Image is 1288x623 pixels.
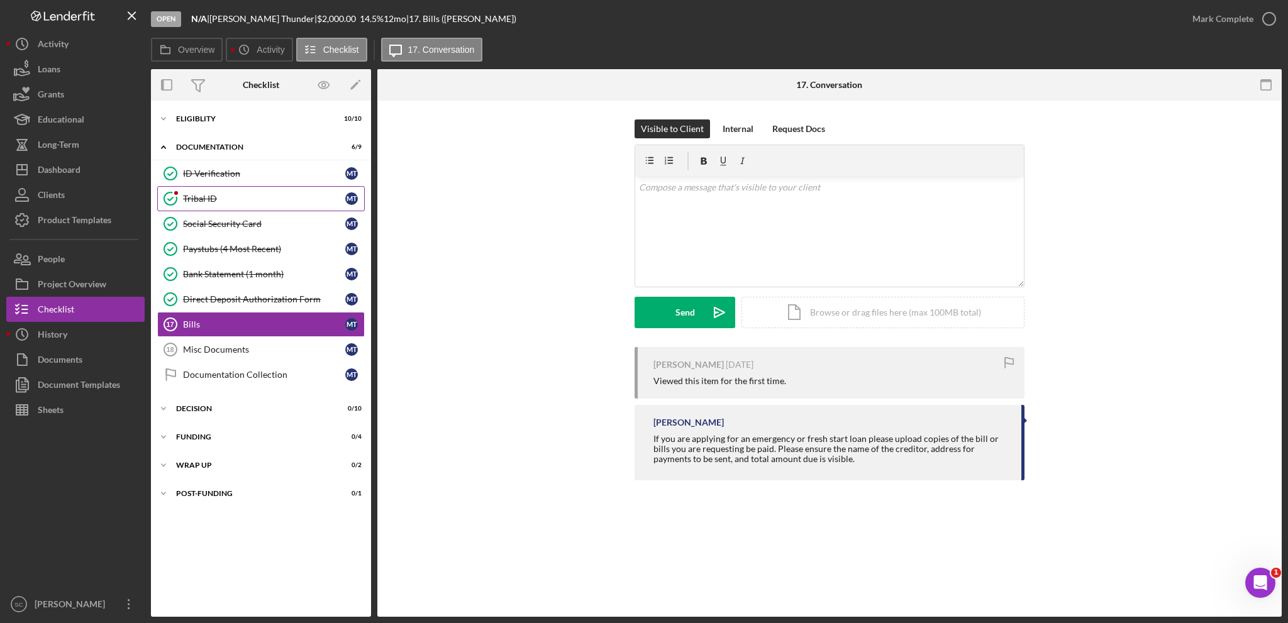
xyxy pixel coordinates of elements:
div: M T [345,318,358,331]
div: Direct Deposit Authorization Form [183,294,345,304]
div: Viewed this item for the first time. [653,376,786,386]
div: Eligiblity [176,115,330,123]
a: Social Security CardMT [157,211,365,236]
div: M T [345,368,358,381]
button: Grants [6,82,145,107]
div: Mark Complete [1192,6,1253,31]
a: 18Misc DocumentsMT [157,337,365,362]
div: Internal [723,119,753,138]
button: Long-Term [6,132,145,157]
button: Loans [6,57,145,82]
span: 1 [1271,568,1281,578]
button: Product Templates [6,207,145,233]
button: Visible to Client [635,119,710,138]
div: 6 / 9 [339,143,362,151]
div: M T [345,343,358,356]
div: M T [345,167,358,180]
div: Documentation [176,143,330,151]
div: Clients [38,182,65,211]
button: Checklist [6,297,145,322]
div: Product Templates [38,207,111,236]
div: Decision [176,405,330,412]
b: N/A [191,13,207,24]
a: Documentation CollectionMT [157,362,365,387]
iframe: Intercom live chat [1245,568,1275,598]
div: Documents [38,347,82,375]
div: Grants [38,82,64,110]
button: Send [635,297,735,328]
button: Sheets [6,397,145,422]
tspan: 18 [166,346,174,353]
div: 17. Conversation [796,80,862,90]
div: Long-Term [38,132,79,160]
a: 17BillsMT [157,312,365,337]
div: Post-Funding [176,490,330,497]
a: Bank Statement (1 month)MT [157,262,365,287]
div: History [38,322,67,350]
div: [PERSON_NAME] Thunder | [209,14,317,24]
button: Overview [151,38,223,62]
label: 17. Conversation [408,45,475,55]
button: Document Templates [6,372,145,397]
div: Sheets [38,397,64,426]
button: Internal [716,119,760,138]
div: Project Overview [38,272,106,300]
div: ID Verification [183,168,345,179]
button: Activity [6,31,145,57]
div: Document Templates [38,372,120,400]
button: Educational [6,107,145,132]
div: People [38,246,65,275]
button: People [6,246,145,272]
button: History [6,322,145,347]
a: ID VerificationMT [157,161,365,186]
div: 0 / 1 [339,490,362,497]
div: Bank Statement (1 month) [183,269,345,279]
div: Activity [38,31,69,60]
div: 0 / 10 [339,405,362,412]
div: If you are applying for an emergency or fresh start loan please upload copies of the bill or bill... [653,434,1009,464]
a: Dashboard [6,157,145,182]
div: Funding [176,433,330,441]
div: Tribal ID [183,194,345,204]
div: Social Security Card [183,219,345,229]
div: Send [675,297,695,328]
div: Request Docs [772,119,825,138]
div: M T [345,243,358,255]
div: 0 / 2 [339,461,362,469]
div: | [191,14,209,24]
div: Checklist [38,297,74,325]
label: Activity [257,45,284,55]
div: Checklist [243,80,279,90]
div: | 17. Bills ([PERSON_NAME]) [406,14,516,24]
button: SC[PERSON_NAME] [6,592,145,617]
button: Request Docs [766,119,831,138]
time: 2025-08-08 16:55 [726,360,753,370]
button: Checklist [296,38,367,62]
div: 0 / 4 [339,433,362,441]
div: Bills [183,319,345,329]
button: Activity [226,38,292,62]
div: [PERSON_NAME] [31,592,113,620]
label: Checklist [323,45,359,55]
div: Educational [38,107,84,135]
div: Visible to Client [641,119,704,138]
div: 14.5 % [360,14,384,24]
a: Direct Deposit Authorization FormMT [157,287,365,312]
div: Open [151,11,181,27]
a: Paystubs (4 Most Recent)MT [157,236,365,262]
button: Documents [6,347,145,372]
div: Loans [38,57,60,85]
div: Wrap up [176,461,330,469]
button: Clients [6,182,145,207]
